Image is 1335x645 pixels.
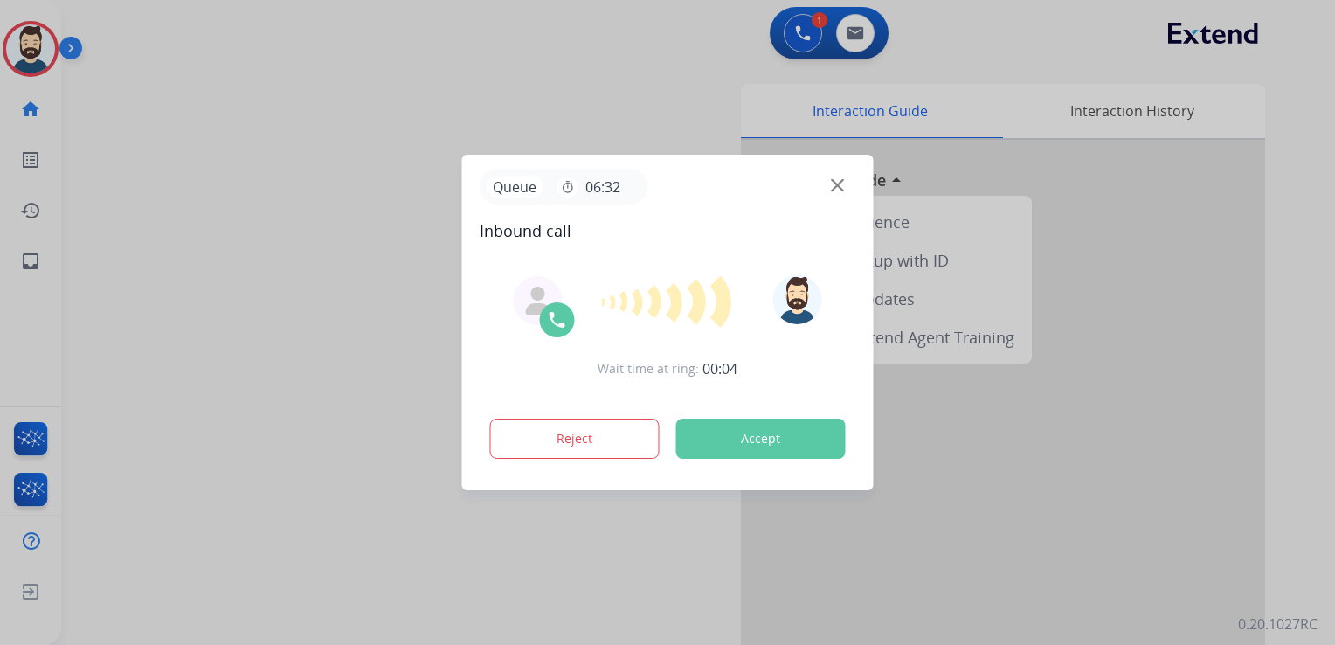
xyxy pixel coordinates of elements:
[676,419,846,459] button: Accept
[490,419,660,459] button: Reject
[480,218,856,243] span: Inbound call
[831,179,844,192] img: close-button
[487,176,543,198] p: Queue
[561,180,575,194] mat-icon: timer
[772,275,821,324] img: avatar
[1238,614,1318,635] p: 0.20.1027RC
[547,309,568,330] img: call-icon
[524,287,552,315] img: agent-avatar
[585,177,620,198] span: 06:32
[598,360,699,378] span: Wait time at ring:
[702,358,737,379] span: 00:04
